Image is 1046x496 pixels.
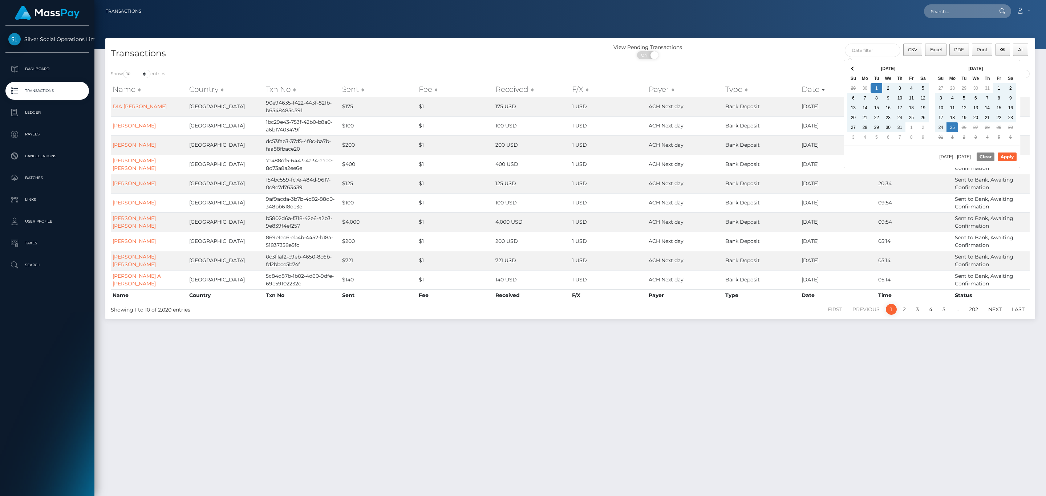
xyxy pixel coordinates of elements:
span: ON [636,51,654,59]
td: 1bc29e43-753f-42b0-b8a0-a6b17403479f [264,116,341,135]
td: 200 USD [494,135,570,155]
a: Ledger [5,103,89,122]
span: [DATE] - [DATE] [940,155,974,159]
span: All [1018,47,1023,52]
td: Bank Deposit [723,232,800,251]
td: [GEOGRAPHIC_DATA] [187,212,264,232]
td: 05:14 [876,270,953,289]
td: 869e1ec6-eb4b-4452-b18a-51837358e5fc [264,232,341,251]
td: 8 [905,132,917,142]
a: Taxes [5,234,89,252]
td: Sent to Bank, Awaiting Confirmation [953,212,1030,232]
button: All [1013,44,1028,56]
td: [GEOGRAPHIC_DATA] [187,155,264,174]
td: 10 [935,103,946,113]
button: Excel [925,44,946,56]
td: 12 [958,103,970,113]
td: 13 [847,103,859,113]
td: $200 [340,232,417,251]
div: View Pending Transactions [570,44,725,51]
td: 30 [1005,122,1016,132]
td: 1 USD [570,193,647,212]
td: 2 [958,132,970,142]
button: Apply [998,153,1017,161]
td: 3 [847,132,859,142]
th: Su [935,73,946,83]
td: [DATE] [800,251,876,270]
td: Bank Deposit [723,135,800,155]
td: $1 [417,251,494,270]
td: [DATE] [800,232,876,251]
td: 25 [905,113,917,122]
td: 28 [859,122,871,132]
td: 31 [981,83,993,93]
td: $1 [417,212,494,232]
td: 5 [958,93,970,103]
th: Type [723,289,800,301]
td: 21 [981,113,993,122]
td: $1 [417,116,494,135]
td: $1 [417,155,494,174]
a: Cancellations [5,147,89,165]
td: 90e94635-f422-443f-821b-b6548485d591 [264,97,341,116]
td: 125 USD [494,174,570,193]
td: Bank Deposit [723,155,800,174]
td: 4 [905,83,917,93]
td: 7 [981,93,993,103]
td: 24 [894,113,905,122]
th: Mo [946,73,958,83]
p: Taxes [8,238,86,249]
td: [GEOGRAPHIC_DATA] [187,232,264,251]
td: $721 [340,251,417,270]
th: Status [953,289,1030,301]
th: Date: activate to sort column ascending [800,82,876,97]
a: Payees [5,125,89,143]
a: Search [5,256,89,274]
p: Cancellations [8,151,86,162]
td: [DATE] [800,116,876,135]
th: [DATE] [946,64,1005,73]
a: Batches [5,169,89,187]
a: Dashboard [5,60,89,78]
td: 1 [871,83,882,93]
td: $175 [340,97,417,116]
th: Fee [417,289,494,301]
td: 3 [935,93,946,103]
a: 3 [912,304,923,315]
th: Received [494,289,570,301]
td: 31 [894,122,905,132]
td: 0c3f1af2-c9eb-4650-8c6b-fd2bbce5b74f [264,251,341,270]
a: [PERSON_NAME] [PERSON_NAME] [113,215,156,229]
td: [DATE] [800,97,876,116]
td: 1 USD [570,174,647,193]
a: Transactions [106,4,141,19]
td: 09:54 [876,193,953,212]
th: Sa [1005,73,1016,83]
th: We [882,73,894,83]
td: Bank Deposit [723,212,800,232]
td: 1 USD [570,251,647,270]
td: Bank Deposit [723,97,800,116]
td: [DATE] [800,155,876,174]
a: 4 [925,304,936,315]
td: 9 [1005,93,1016,103]
span: ACH Next day [649,103,684,110]
div: Showing 1 to 10 of 2,020 entries [111,303,487,314]
td: 20 [847,113,859,122]
td: 19 [958,113,970,122]
h4: Transactions [111,47,565,60]
th: Su [847,73,859,83]
td: 23 [882,113,894,122]
input: Date filter [845,44,900,57]
td: 4 [946,93,958,103]
td: 31 [935,132,946,142]
td: 100 USD [494,116,570,135]
a: Links [5,191,89,209]
label: Show entries [111,70,165,78]
td: 7 [894,132,905,142]
td: [GEOGRAPHIC_DATA] [187,251,264,270]
a: Last [1008,304,1029,315]
th: Sa [917,73,929,83]
td: b5802d6a-f318-42e6-a2b3-9e839f4ef257 [264,212,341,232]
td: 4 [859,132,871,142]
